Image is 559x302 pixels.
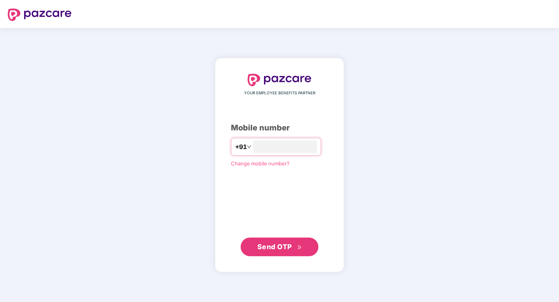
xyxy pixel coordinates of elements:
[231,160,290,167] a: Change mobile number?
[241,238,318,256] button: Send OTPdouble-right
[257,243,292,251] span: Send OTP
[247,144,252,149] span: down
[231,122,328,134] div: Mobile number
[8,9,72,21] img: logo
[248,74,311,86] img: logo
[244,90,315,96] span: YOUR EMPLOYEE BENEFITS PARTNER
[235,142,247,152] span: +91
[297,245,302,250] span: double-right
